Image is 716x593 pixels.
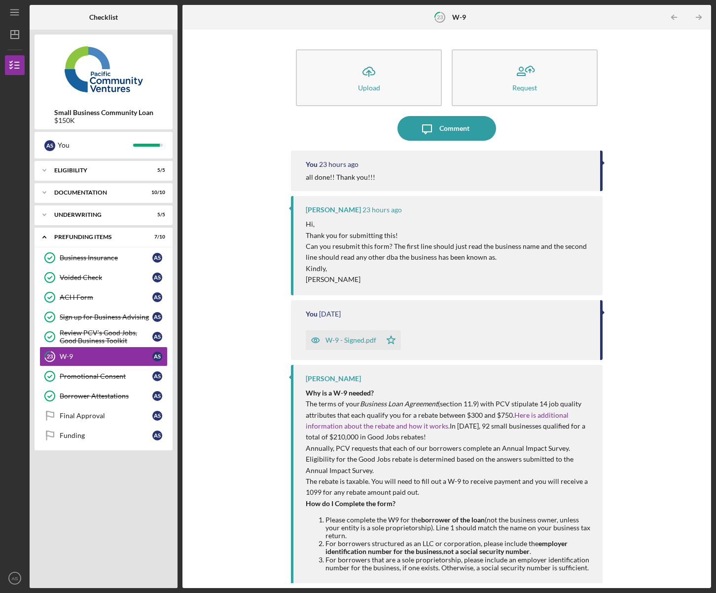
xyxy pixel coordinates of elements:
[421,515,485,524] strong: borrower of the loan
[358,84,380,91] div: Upload
[54,234,141,240] div: Prefunding Items
[147,190,165,196] div: 10 / 10
[306,389,374,397] strong: Why is a W-9 needed?
[35,40,173,99] img: Product logo
[39,248,168,268] a: Business InsuranceAS
[306,443,592,476] p: Annually, PCV requests that each of our borrowers complete an Annual Impact Survey. Eligibility f...
[147,212,165,218] div: 5 / 5
[306,375,361,383] div: [PERSON_NAME]
[152,332,162,342] div: A S
[512,84,537,91] div: Request
[319,310,341,318] time: 2025-08-21 02:00
[152,431,162,440] div: A S
[306,476,592,498] p: The rebate is taxable. You will need to fill out a W-9 to receive payment and you will receive a ...
[306,160,318,168] div: You
[296,49,442,106] button: Upload
[39,268,168,287] a: Voided CheckAS
[60,353,152,360] div: W-9
[319,160,358,168] time: 2025-08-27 19:30
[152,371,162,381] div: A S
[152,292,162,302] div: A S
[325,540,592,555] li: For borrowers structured as an LLC or corporation, please include the , .
[325,556,592,572] li: For borrowers that are a sole proprietorship, please include an employer identification number fo...
[437,14,443,20] tspan: 23
[306,499,395,508] strong: How do I Complete the form?
[39,426,168,445] a: FundingAS
[60,392,152,400] div: Borrower Attestations
[360,399,438,408] em: Business Loan Agreement
[44,140,55,151] div: A S
[47,354,53,360] tspan: 23
[306,411,569,430] a: Here is additional information about the rebate and how it works.
[325,539,568,555] strong: employer identification number for the business
[39,287,168,307] a: ACH FormAS
[306,230,592,241] p: Thank you for submitting this!
[60,274,152,281] div: Voided Check
[152,253,162,263] div: A S
[306,388,592,443] p: The terms of your (section 11.9) with PCV stipulate 14 job quality attributes that each qualify y...
[397,116,496,141] button: Comment
[39,406,168,426] a: Final ApprovalAS
[60,329,152,345] div: Review PCV's Good Jobs, Good Business Toolkit
[5,568,25,588] button: AS
[60,372,152,380] div: Promotional Consent
[60,293,152,301] div: ACH Form
[147,167,165,173] div: 5 / 5
[147,234,165,240] div: 7 / 10
[39,307,168,327] a: Sign up for Business AdvisingAS
[306,173,375,181] div: all done!! Thank you!!!
[12,576,18,581] text: AS
[54,167,141,173] div: Eligibility
[306,330,401,350] button: W-9 - Signed.pdf
[152,352,162,361] div: A S
[152,411,162,421] div: A S
[362,206,402,214] time: 2025-08-27 19:19
[306,219,592,230] p: Hi,
[60,313,152,321] div: Sign up for Business Advising
[452,13,466,21] b: W-9
[439,116,469,141] div: Comment
[306,274,592,285] p: [PERSON_NAME]
[306,206,361,214] div: [PERSON_NAME]
[39,327,168,347] a: Review PCV's Good Jobs, Good Business ToolkitAS
[54,212,141,218] div: Underwriting
[54,109,153,117] b: Small Business Community Loan
[306,310,318,318] div: You
[60,254,152,262] div: Business Insurance
[325,336,376,344] div: W-9 - Signed.pdf
[39,366,168,386] a: Promotional ConsentAS
[152,273,162,282] div: A S
[455,547,530,555] strong: a social security number
[39,386,168,406] a: Borrower AttestationsAS
[306,263,592,274] p: Kindly,
[60,412,152,420] div: Final Approval
[58,137,133,154] div: You
[54,190,141,196] div: Documentation
[89,13,118,21] b: Checklist
[152,391,162,401] div: A S
[452,49,598,106] button: Request
[152,312,162,322] div: A S
[443,547,454,555] strong: not
[39,347,168,366] a: 23W-9AS
[306,241,592,263] p: Can you resubmit this form? The first line should just read the business name and the second line...
[325,516,592,540] li: Please complete the W9 for the (not the business owner, unless your entity is a sole proprietorsh...
[60,432,152,439] div: Funding
[54,117,153,124] div: $150K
